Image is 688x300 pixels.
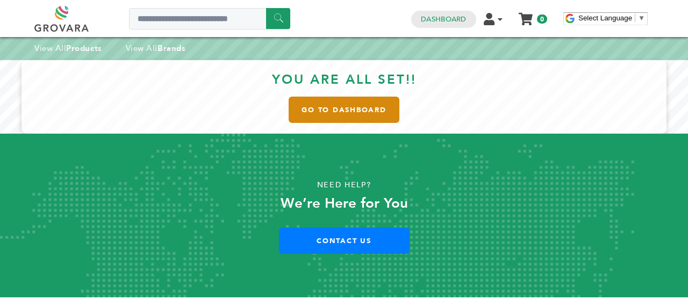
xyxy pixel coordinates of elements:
a: Go to Dashboard [289,97,399,123]
span: 0 [537,14,547,24]
span: ▼ [638,14,645,22]
p: Need Help? [34,177,654,193]
span: Select Language [578,14,632,22]
a: Select Language​ [578,14,645,22]
a: My Cart [520,10,532,21]
h3: You are all set!! [32,71,656,97]
a: Contact Us [279,228,410,254]
a: Dashboard [421,14,466,24]
strong: We’re Here for You [281,194,408,213]
input: Search a product or brand... [129,8,290,30]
